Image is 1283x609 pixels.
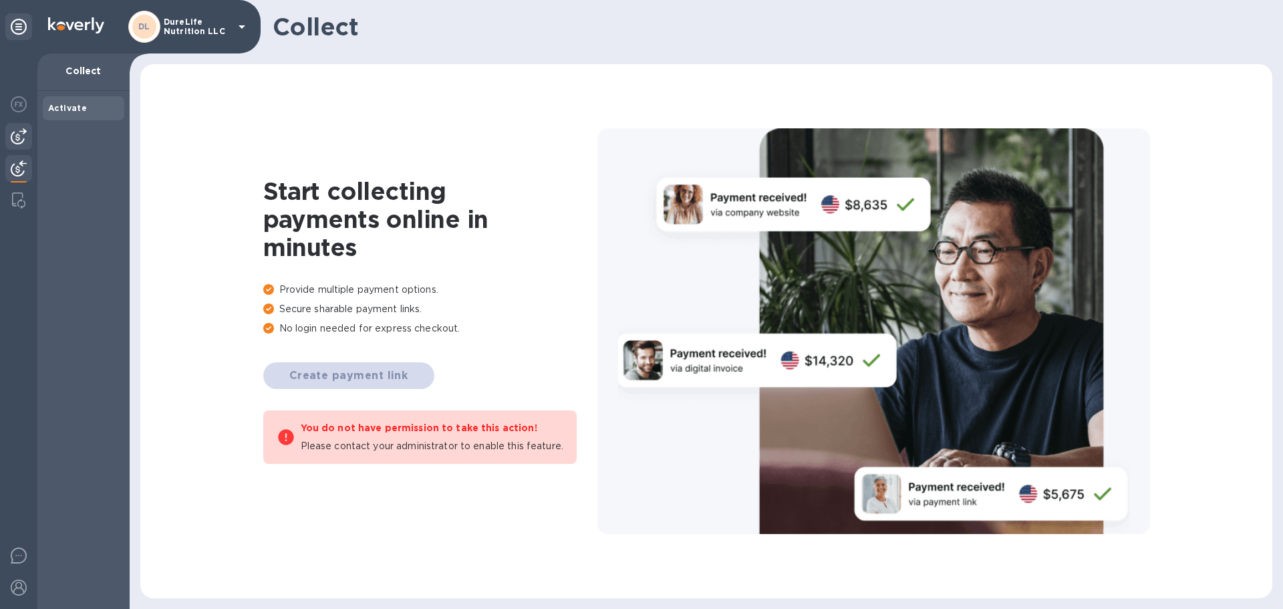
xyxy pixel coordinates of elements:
p: No login needed for express checkout. [263,322,597,336]
p: Secure sharable payment links. [263,302,597,316]
p: DureLife Nutrition LLC [164,17,231,36]
b: DL [138,21,150,31]
h1: Collect [273,13,1262,41]
img: Foreign exchange [11,96,27,112]
p: Please contact your administrator to enable this feature. [301,439,564,453]
p: Collect [48,64,119,78]
b: You do not have permission to take this action! [301,422,537,433]
h1: Start collecting payments online in minutes [263,177,597,261]
b: Activate [48,103,87,113]
p: Provide multiple payment options. [263,283,597,297]
iframe: Chat Widget [984,72,1283,609]
img: Logo [48,17,104,33]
